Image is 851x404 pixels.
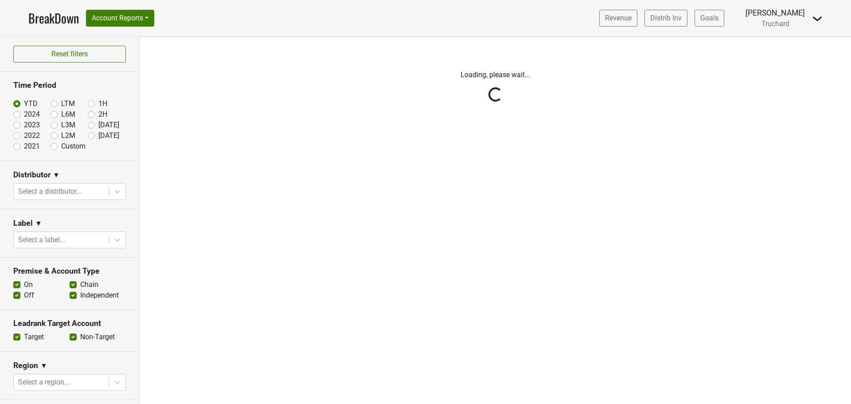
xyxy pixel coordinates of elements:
div: [PERSON_NAME] [746,7,805,19]
a: Goals [695,10,724,27]
a: Revenue [599,10,637,27]
span: Truchard [761,20,789,28]
img: Dropdown Menu [812,13,823,24]
a: Distrib Inv [644,10,687,27]
p: Loading, please wait... [250,70,742,80]
button: Account Reports [86,10,154,27]
a: BreakDown [28,9,79,27]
